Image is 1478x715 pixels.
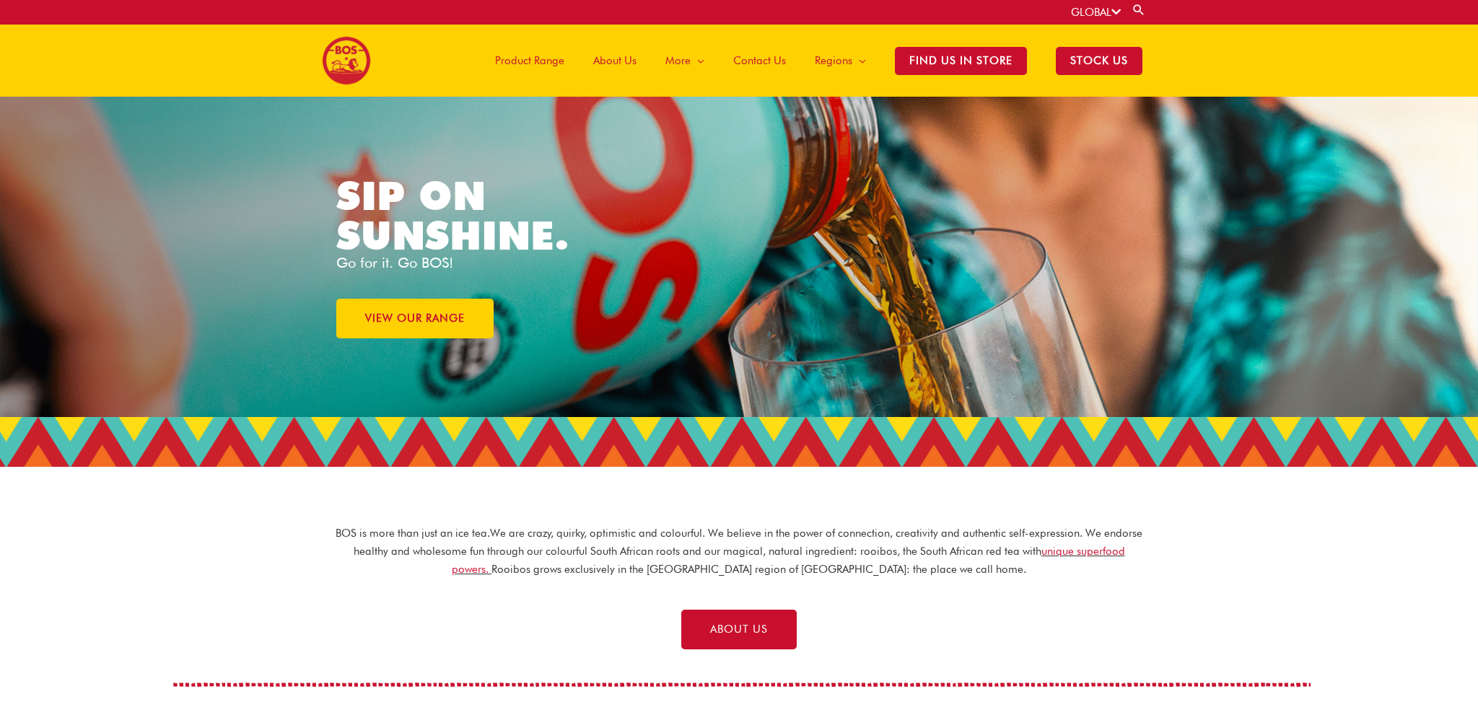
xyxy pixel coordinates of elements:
a: Find Us in Store [880,25,1041,97]
span: Find Us in Store [895,47,1027,75]
span: About Us [593,39,637,82]
span: ABOUT US [710,624,768,635]
span: Product Range [495,39,564,82]
a: unique superfood powers. [452,545,1125,576]
a: VIEW OUR RANGE [336,299,494,338]
a: About Us [579,25,651,97]
nav: Site Navigation [470,25,1157,97]
a: ABOUT US [681,610,797,649]
span: VIEW OUR RANGE [365,313,465,324]
span: Contact Us [733,39,786,82]
p: Go for it. Go BOS! [336,255,740,270]
p: BOS is more than just an ice tea. We are crazy, quirky, optimistic and colourful. We believe in t... [335,525,1143,578]
h1: SIP ON SUNSHINE. [336,176,631,255]
img: BOS logo finals-200px [322,36,371,85]
a: Product Range [481,25,579,97]
a: GLOBAL [1071,6,1121,19]
a: STOCK US [1041,25,1157,97]
a: Contact Us [719,25,800,97]
a: Regions [800,25,880,97]
span: STOCK US [1056,47,1142,75]
a: Search button [1132,3,1146,17]
span: Regions [815,39,852,82]
span: More [665,39,691,82]
a: More [651,25,719,97]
